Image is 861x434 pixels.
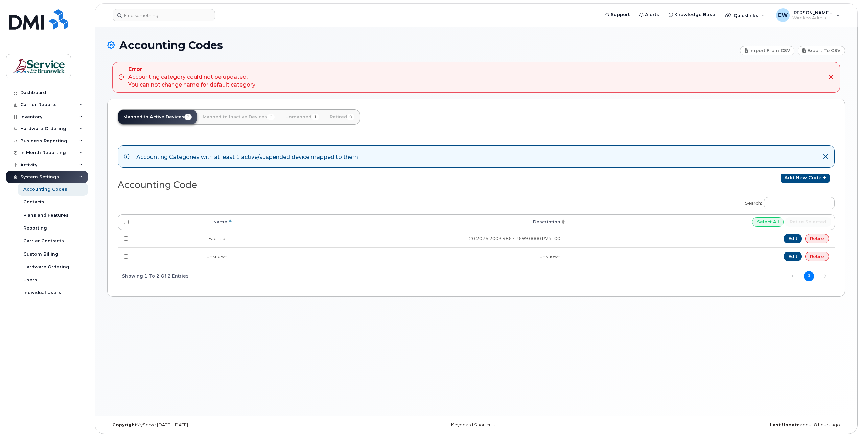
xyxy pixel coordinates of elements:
a: Previous [788,271,798,281]
div: Accounting category could not be updated. You can not change name for default category [128,66,255,89]
th: Name: activate to sort column descending [135,214,233,230]
a: Next [820,271,830,281]
div: MyServe [DATE]–[DATE] [107,422,353,428]
a: Retired [324,110,360,124]
a: 1 [804,271,814,281]
span: 1 [311,114,319,120]
th: Description: activate to sort column ascending [233,214,566,230]
div: Showing 1 to 2 of 2 entries [118,270,189,281]
a: Import from CSV [740,46,795,55]
td: Facilities [135,230,233,247]
td: Unknown [233,247,566,265]
span: 0 [267,114,275,120]
div: Accounting Categories with at least 1 active/suspended device mapped to them [136,152,358,161]
a: Mapped to Inactive Devices [197,110,280,124]
a: Retire [805,234,829,243]
span: 0 [347,114,354,120]
h1: Accounting Codes [107,39,737,51]
h2: Accounting Code [118,180,471,190]
a: Edit [784,234,802,243]
a: Mapped to Active Devices [118,110,197,124]
a: Retire [805,252,829,261]
strong: Copyright [112,422,137,427]
td: 20 2076 2003 4867 P699 0000 P74100 [233,230,566,247]
a: Add new code [781,174,830,183]
td: Unknown [135,247,233,265]
input: Select All [752,217,784,227]
a: Keyboard Shortcuts [451,422,495,427]
input: Search: [764,197,835,209]
span: 2 [184,114,192,120]
strong: Last Update [770,422,800,427]
a: Unmapped [280,110,324,124]
a: Export to CSV [798,46,845,55]
strong: Error [128,66,255,73]
a: Edit [784,252,802,261]
label: Search: [741,193,835,212]
div: about 8 hours ago [599,422,845,428]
